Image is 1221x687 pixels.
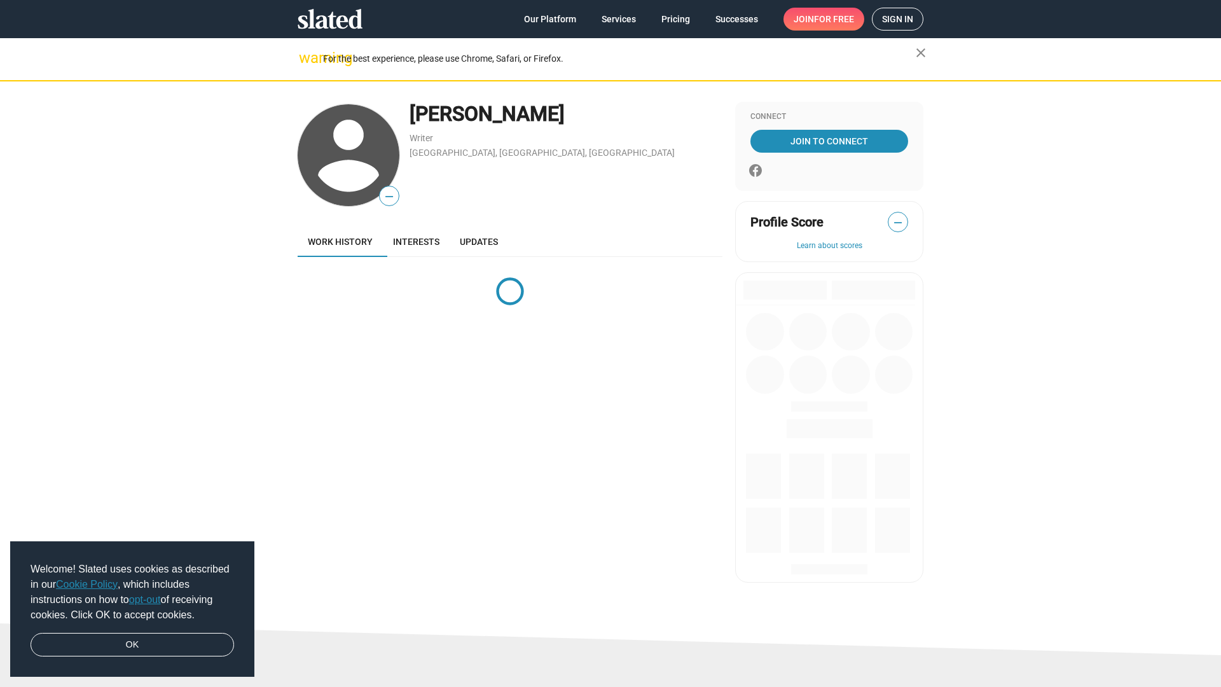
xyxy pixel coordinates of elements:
a: [GEOGRAPHIC_DATA], [GEOGRAPHIC_DATA], [GEOGRAPHIC_DATA] [410,148,675,158]
mat-icon: close [913,45,928,60]
span: Profile Score [750,214,824,231]
span: for free [814,8,854,31]
span: Join To Connect [753,130,906,153]
a: opt-out [129,594,161,605]
span: Services [602,8,636,31]
a: Services [591,8,646,31]
a: Pricing [651,8,700,31]
span: Welcome! Slated uses cookies as described in our , which includes instructions on how to of recei... [31,562,234,623]
span: Work history [308,237,373,247]
a: dismiss cookie message [31,633,234,657]
a: Our Platform [514,8,586,31]
a: Interests [383,226,450,257]
a: Cookie Policy [56,579,118,590]
div: [PERSON_NAME] [410,101,722,128]
a: Updates [450,226,508,257]
div: cookieconsent [10,541,254,677]
a: Joinfor free [783,8,864,31]
button: Learn about scores [750,241,908,251]
a: Join To Connect [750,130,908,153]
a: Work history [298,226,383,257]
div: Connect [750,112,908,122]
span: Sign in [882,8,913,30]
span: — [380,188,399,205]
a: Successes [705,8,768,31]
a: Sign in [872,8,923,31]
span: Our Platform [524,8,576,31]
span: Updates [460,237,498,247]
span: — [888,214,907,231]
span: Pricing [661,8,690,31]
a: Writer [410,133,433,143]
span: Successes [715,8,758,31]
span: Interests [393,237,439,247]
mat-icon: warning [299,50,314,66]
div: For the best experience, please use Chrome, Safari, or Firefox. [323,50,916,67]
span: Join [794,8,854,31]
